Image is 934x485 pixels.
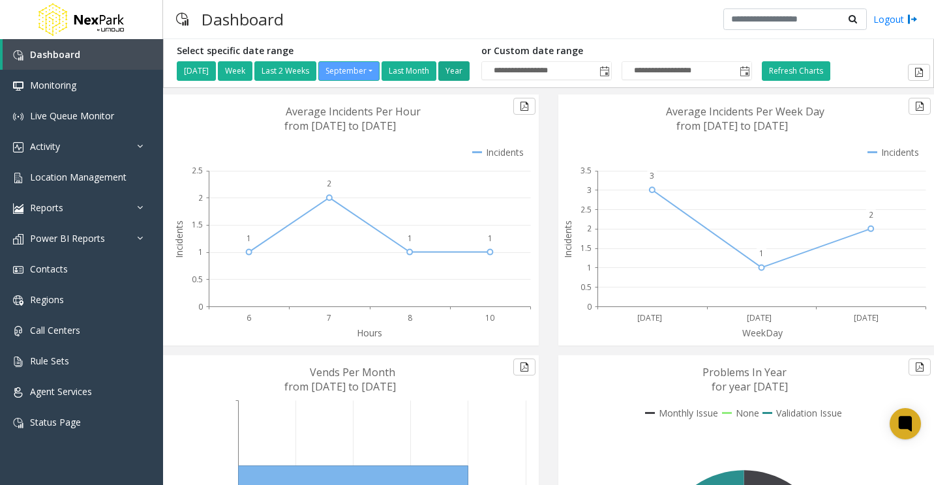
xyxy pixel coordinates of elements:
[198,192,203,203] text: 2
[192,274,203,285] text: 0.5
[562,220,574,258] text: Incidents
[580,165,592,176] text: 3.5
[247,312,251,323] text: 6
[13,81,23,91] img: 'icon'
[357,327,382,339] text: Hours
[176,3,188,35] img: pageIcon
[408,312,412,323] text: 8
[177,46,472,57] h5: Select specific date range
[327,312,331,323] text: 7
[254,61,316,81] button: Last 2 Weeks
[650,170,654,181] text: 3
[30,171,127,183] span: Location Management
[382,61,436,81] button: Last Month
[909,359,931,375] button: Export to pdf
[13,203,23,214] img: 'icon'
[177,61,216,81] button: [DATE]
[192,165,203,176] text: 2.5
[481,46,752,57] h5: or Custom date range
[13,50,23,61] img: 'icon'
[30,416,81,428] span: Status Page
[13,111,23,122] img: 'icon'
[513,359,535,375] button: Export to pdf
[637,312,662,323] text: [DATE]
[907,12,918,26] img: logout
[30,385,92,398] span: Agent Services
[759,248,764,259] text: 1
[310,365,395,379] text: Vends Per Month
[408,233,412,244] text: 1
[30,201,63,214] span: Reports
[13,234,23,244] img: 'icon'
[580,242,592,254] text: 1.5
[13,418,23,428] img: 'icon'
[327,178,331,189] text: 2
[513,98,535,115] button: Export to pdf
[198,301,203,312] text: 0
[580,204,592,215] text: 2.5
[587,184,592,196] text: 3
[676,119,788,133] text: from [DATE] to [DATE]
[30,263,68,275] span: Contacts
[587,262,592,273] text: 1
[587,301,592,312] text: 0
[13,326,23,336] img: 'icon'
[30,355,69,367] span: Rule Sets
[30,48,80,61] span: Dashboard
[438,61,470,81] button: Year
[908,64,930,81] button: Export to pdf
[485,312,494,323] text: 10
[712,379,788,394] text: for year [DATE]
[30,232,105,244] span: Power BI Reports
[742,327,783,339] text: WeekDay
[909,98,931,115] button: Export to pdf
[30,293,64,306] span: Regions
[13,265,23,275] img: 'icon'
[318,61,380,81] button: September
[13,295,23,306] img: 'icon'
[173,220,185,258] text: Incidents
[247,233,251,244] text: 1
[195,3,290,35] h3: Dashboard
[13,357,23,367] img: 'icon'
[488,233,492,244] text: 1
[284,119,396,133] text: from [DATE] to [DATE]
[873,12,918,26] a: Logout
[854,312,879,323] text: [DATE]
[587,223,592,234] text: 2
[762,61,830,81] button: Refresh Charts
[13,387,23,398] img: 'icon'
[747,312,772,323] text: [DATE]
[580,282,592,293] text: 0.5
[3,39,163,70] a: Dashboard
[286,104,421,119] text: Average Incidents Per Hour
[198,246,203,257] text: 1
[30,140,60,153] span: Activity
[30,79,76,91] span: Monitoring
[192,219,203,230] text: 1.5
[702,365,787,379] text: Problems In Year
[284,379,396,394] text: from [DATE] to [DATE]
[30,324,80,336] span: Call Centers
[869,209,873,220] text: 2
[666,104,824,119] text: Average Incidents Per Week Day
[13,173,23,183] img: 'icon'
[597,62,611,80] span: Toggle popup
[218,61,252,81] button: Week
[30,110,114,122] span: Live Queue Monitor
[13,142,23,153] img: 'icon'
[737,62,751,80] span: Toggle popup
